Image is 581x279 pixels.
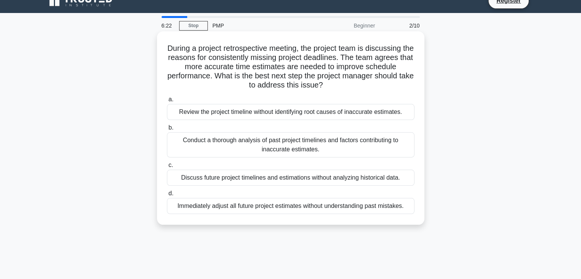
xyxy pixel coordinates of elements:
span: b. [168,124,173,131]
span: d. [168,190,173,196]
h5: During a project retrospective meeting, the project team is discussing the reasons for consistent... [166,44,415,90]
div: Immediately adjust all future project estimates without understanding past mistakes. [167,198,414,214]
div: 2/10 [380,18,424,33]
span: c. [168,162,173,168]
div: Beginner [313,18,380,33]
div: Discuss future project timelines and estimations without analyzing historical data. [167,170,414,186]
div: PMP [208,18,313,33]
span: a. [168,96,173,102]
div: Review the project timeline without identifying root causes of inaccurate estimates. [167,104,414,120]
a: Stop [179,21,208,31]
div: 6:22 [157,18,179,33]
div: Conduct a thorough analysis of past project timelines and factors contributing to inaccurate esti... [167,132,414,157]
